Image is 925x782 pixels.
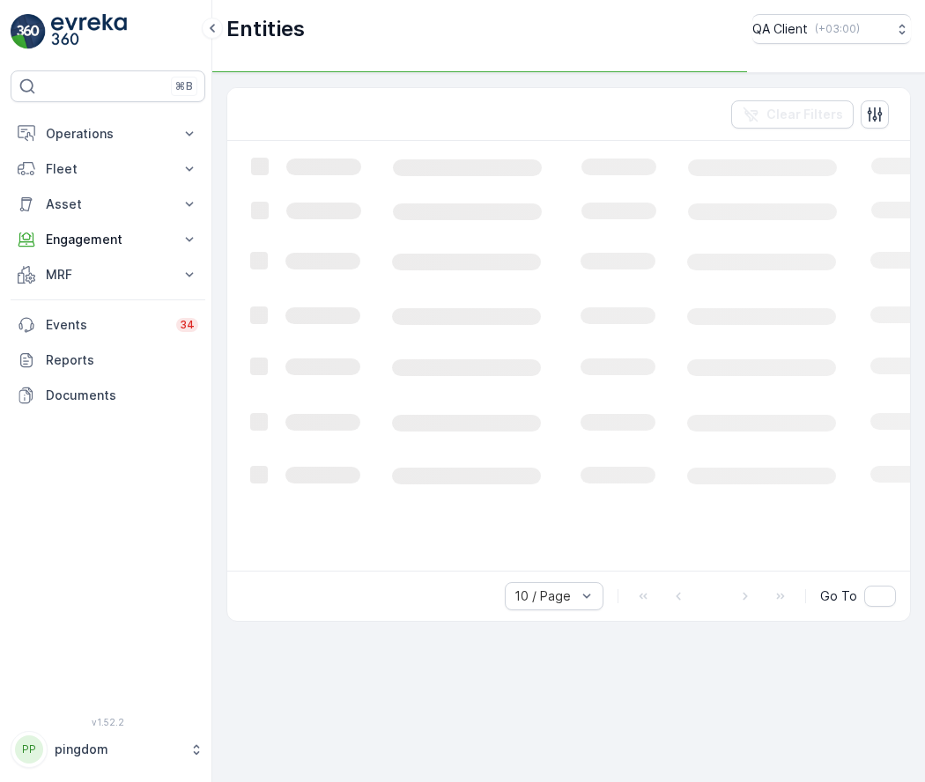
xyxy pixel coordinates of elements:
[11,307,205,343] a: Events34
[11,14,46,49] img: logo
[46,266,170,284] p: MRF
[11,731,205,768] button: PPpingdom
[46,316,166,334] p: Events
[752,20,808,38] p: QA Client
[46,160,170,178] p: Fleet
[752,14,911,44] button: QA Client(+03:00)
[46,351,198,369] p: Reports
[11,187,205,222] button: Asset
[46,231,170,248] p: Engagement
[11,378,205,413] a: Documents
[226,15,305,43] p: Entities
[815,22,860,36] p: ( +03:00 )
[180,318,195,332] p: 34
[11,717,205,727] span: v 1.52.2
[46,195,170,213] p: Asset
[731,100,854,129] button: Clear Filters
[11,116,205,151] button: Operations
[46,125,170,143] p: Operations
[11,151,205,187] button: Fleet
[11,222,205,257] button: Engagement
[46,387,198,404] p: Documents
[55,741,181,758] p: pingdom
[175,79,193,93] p: ⌘B
[11,343,205,378] a: Reports
[11,257,205,292] button: MRF
[15,735,43,764] div: PP
[766,106,843,123] p: Clear Filters
[820,587,857,605] span: Go To
[51,14,127,49] img: logo_light-DOdMpM7g.png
